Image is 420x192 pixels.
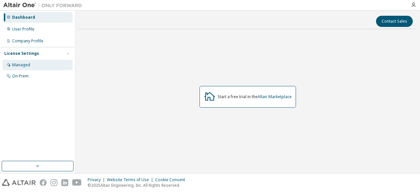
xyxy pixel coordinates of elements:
[12,74,29,79] div: On Prem
[2,179,36,186] img: altair_logo.svg
[61,179,68,186] img: linkedin.svg
[107,177,155,182] div: Website Terms of Use
[12,62,30,68] div: Managed
[4,51,39,56] div: License Settings
[12,15,35,20] div: Dashboard
[376,16,413,27] button: Contact Sales
[88,182,189,188] p: © 2025 Altair Engineering, Inc. All Rights Reserved.
[12,38,43,44] div: Company Profile
[40,179,47,186] img: facebook.svg
[88,177,107,182] div: Privacy
[3,2,85,9] img: Altair One
[155,177,189,182] div: Cookie Consent
[218,94,292,99] div: Start a free trial in the
[258,94,292,99] a: Altair Marketplace
[72,179,82,186] img: youtube.svg
[12,27,34,32] div: User Profile
[51,179,57,186] img: instagram.svg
